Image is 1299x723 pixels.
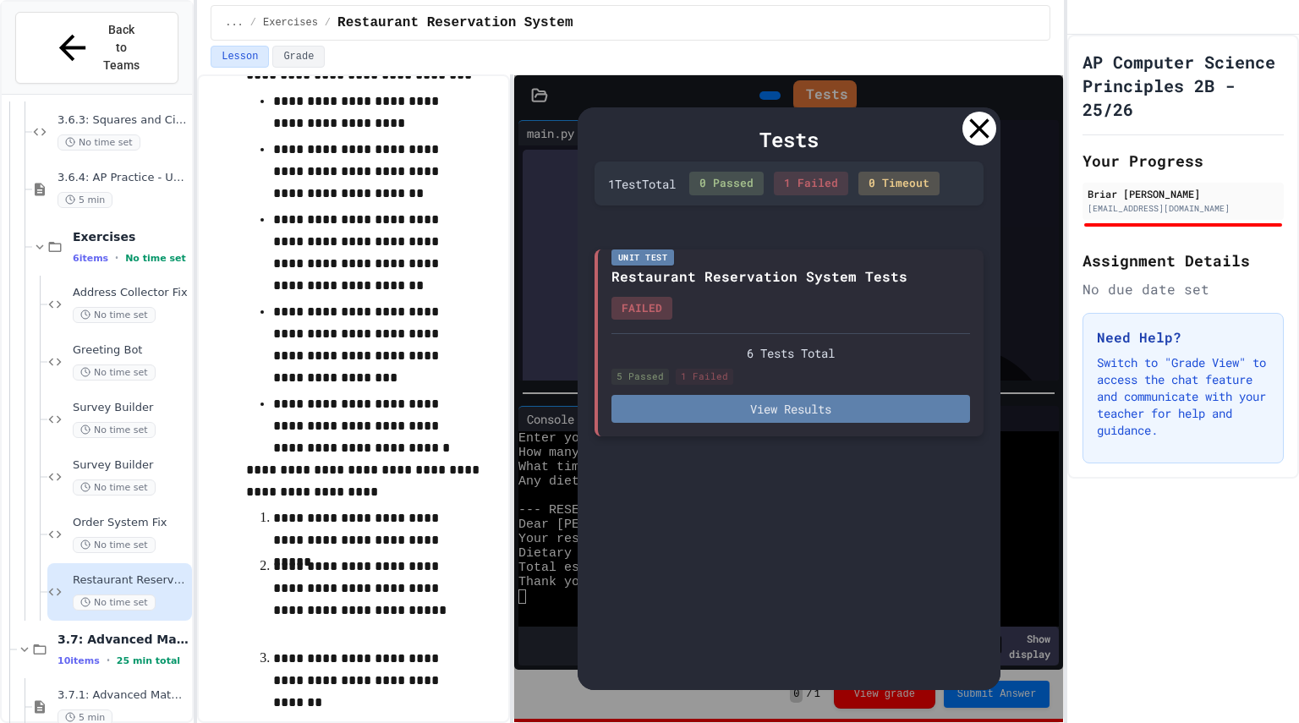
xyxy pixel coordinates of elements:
[73,594,156,611] span: No time set
[689,172,764,195] div: 0 Passed
[611,297,672,320] div: FAILED
[272,46,325,68] button: Grade
[211,46,269,68] button: Lesson
[73,401,189,415] span: Survey Builder
[325,16,331,30] span: /
[1082,279,1284,299] div: No due date set
[1088,186,1279,201] div: Briar [PERSON_NAME]
[73,307,156,323] span: No time set
[1082,149,1284,173] h2: Your Progress
[73,364,156,381] span: No time set
[250,16,256,30] span: /
[1082,249,1284,272] h2: Assignment Details
[117,655,180,666] span: 25 min total
[15,12,178,84] button: Back to Teams
[595,124,984,155] div: Tests
[125,253,186,264] span: No time set
[611,395,970,423] button: View Results
[337,13,573,33] span: Restaurant Reservation System
[73,537,156,553] span: No time set
[73,422,156,438] span: No time set
[58,113,189,128] span: 3.6.3: Squares and Circles
[73,573,189,588] span: Restaurant Reservation System
[774,172,848,195] div: 1 Failed
[1088,202,1279,215] div: [EMAIL_ADDRESS][DOMAIN_NAME]
[58,688,189,703] span: 3.7.1: Advanced Math in Python
[73,479,156,496] span: No time set
[73,516,189,530] span: Order System Fix
[263,16,318,30] span: Exercises
[58,192,112,208] span: 5 min
[1082,50,1284,121] h1: AP Computer Science Principles 2B - 25/26
[611,249,675,266] div: Unit Test
[608,175,676,193] div: 1 Test Total
[676,369,733,385] div: 1 Failed
[73,229,189,244] span: Exercises
[858,172,940,195] div: 0 Timeout
[58,655,100,666] span: 10 items
[58,632,189,647] span: 3.7: Advanced Math in Python
[115,251,118,265] span: •
[73,253,108,264] span: 6 items
[1097,354,1269,439] p: Switch to "Grade View" to access the chat feature and communicate with your teacher for help and ...
[611,369,669,385] div: 5 Passed
[58,171,189,185] span: 3.6.4: AP Practice - User Input
[611,266,907,287] div: Restaurant Reservation System Tests
[102,21,142,74] span: Back to Teams
[107,654,110,667] span: •
[73,286,189,300] span: Address Collector Fix
[73,343,189,358] span: Greeting Bot
[58,134,140,151] span: No time set
[73,458,189,473] span: Survey Builder
[611,344,970,362] div: 6 Tests Total
[225,16,244,30] span: ...
[1097,327,1269,348] h3: Need Help?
